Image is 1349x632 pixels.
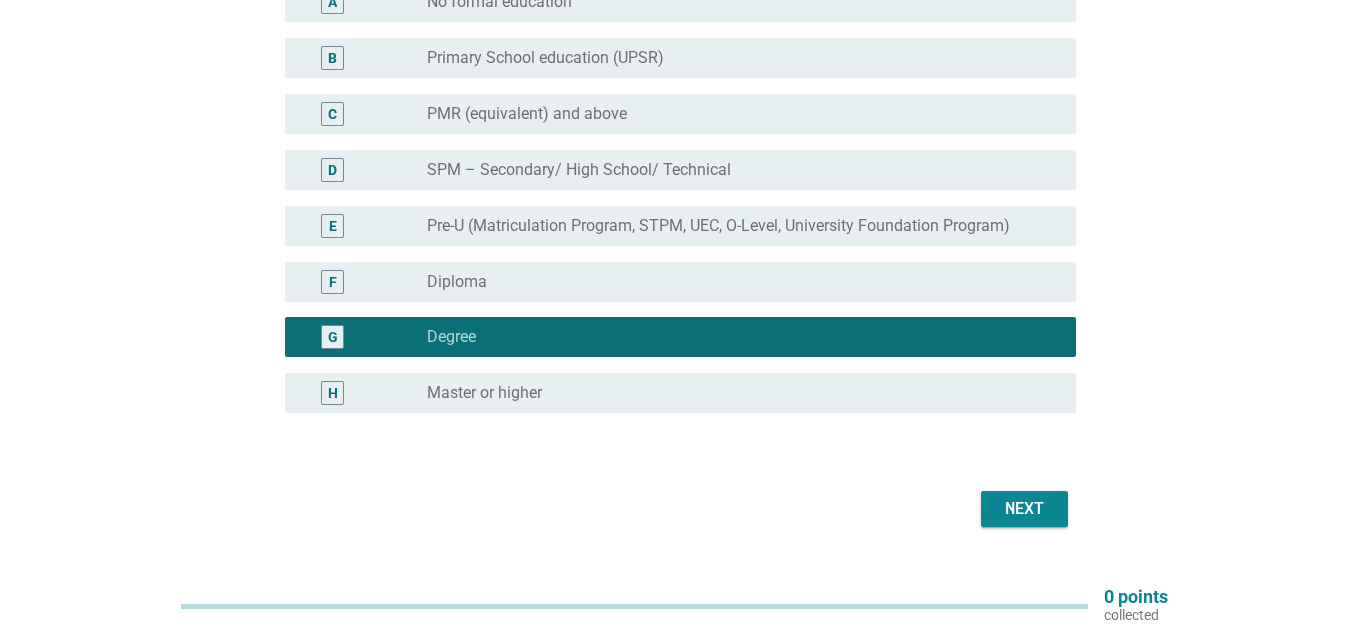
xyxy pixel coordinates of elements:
p: 0 points [1104,588,1168,606]
div: F [329,272,337,293]
label: Pre-U (Matriculation Program, STPM, UEC, O-Level, University Foundation Program) [427,216,1010,236]
div: E [329,216,337,237]
p: collected [1104,606,1168,624]
button: Next [981,491,1068,527]
div: C [328,104,337,125]
label: SPM – Secondary/ High School/ Technical [427,160,731,180]
label: Diploma [427,272,487,292]
div: H [328,383,337,404]
label: Degree [427,327,476,347]
div: D [328,160,337,181]
label: Primary School education (UPSR) [427,48,664,68]
label: PMR (equivalent) and above [427,104,627,124]
label: Master or higher [427,383,542,403]
div: Next [997,497,1052,521]
div: G [328,327,337,348]
div: B [328,48,337,69]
